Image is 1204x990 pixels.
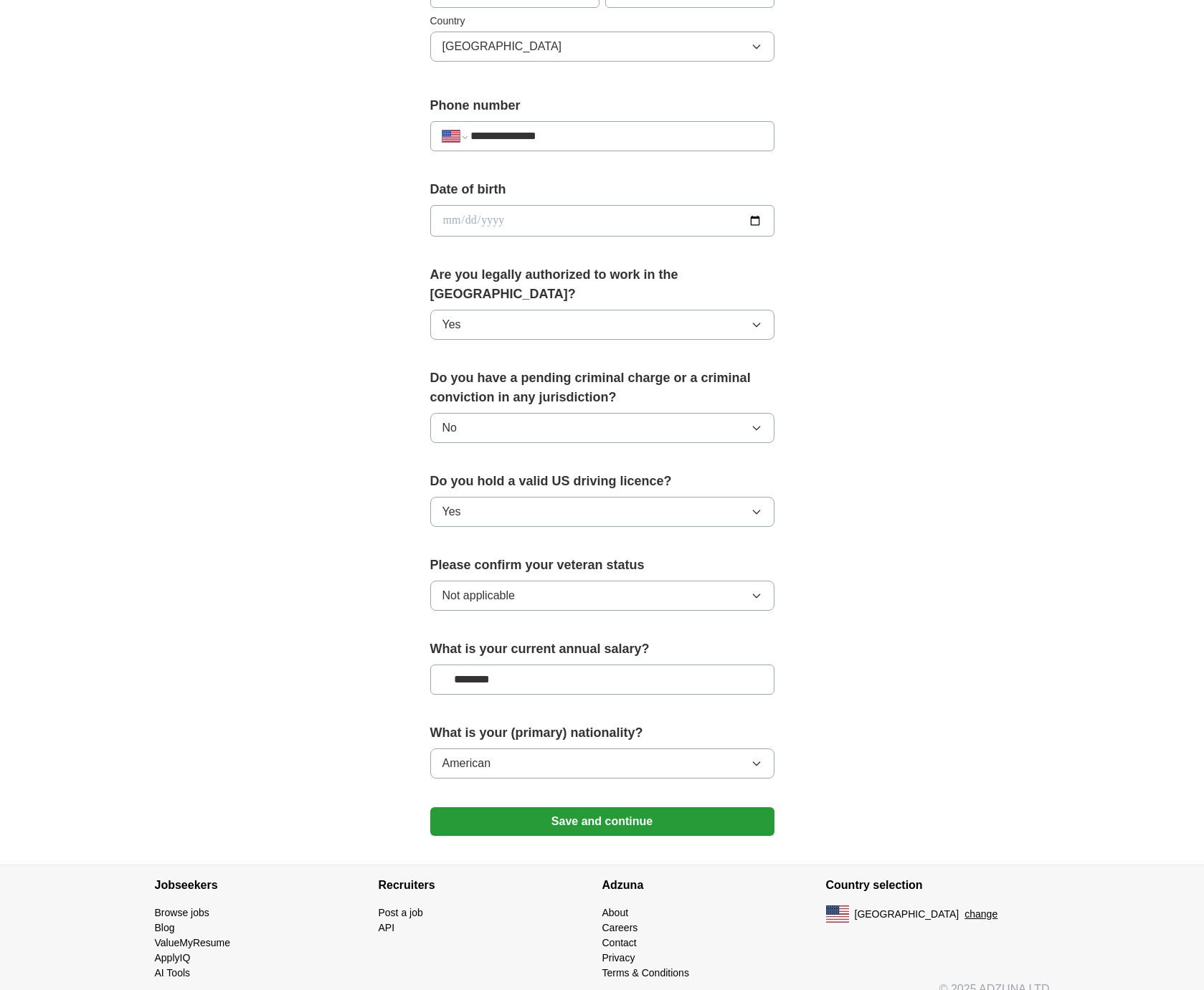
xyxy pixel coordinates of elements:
[442,38,562,55] span: [GEOGRAPHIC_DATA]
[430,807,774,836] button: Save and continue
[430,96,774,115] label: Phone number
[430,368,774,407] label: Do you have a pending criminal charge or a criminal conviction in any jurisdiction?
[855,907,959,922] span: [GEOGRAPHIC_DATA]
[964,907,997,922] button: change
[442,419,457,437] span: No
[602,937,637,948] a: Contact
[430,556,774,575] label: Please confirm your veteran status
[430,180,774,199] label: Date of birth
[602,907,629,918] a: About
[442,503,461,520] span: Yes
[826,865,1050,905] h4: Country selection
[155,907,209,918] a: Browse jobs
[155,967,191,979] a: AI Tools
[430,32,774,62] button: [GEOGRAPHIC_DATA]
[430,581,774,611] button: Not applicable
[430,265,774,304] label: Are you legally authorized to work in the [GEOGRAPHIC_DATA]?
[602,952,635,963] a: Privacy
[430,748,774,779] button: American
[155,922,175,933] a: Blog
[430,472,774,491] label: Do you hold a valid US driving licence?
[430,310,774,340] button: Yes
[379,922,395,933] a: API
[430,497,774,527] button: Yes
[826,905,849,923] img: US flag
[430,413,774,443] button: No
[155,952,191,963] a: ApplyIQ
[430,639,774,659] label: What is your current annual salary?
[602,967,689,979] a: Terms & Conditions
[430,723,774,743] label: What is your (primary) nationality?
[155,937,231,948] a: ValueMyResume
[442,755,491,772] span: American
[430,14,774,29] label: Country
[442,587,515,604] span: Not applicable
[379,907,423,918] a: Post a job
[442,316,461,333] span: Yes
[602,922,638,933] a: Careers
